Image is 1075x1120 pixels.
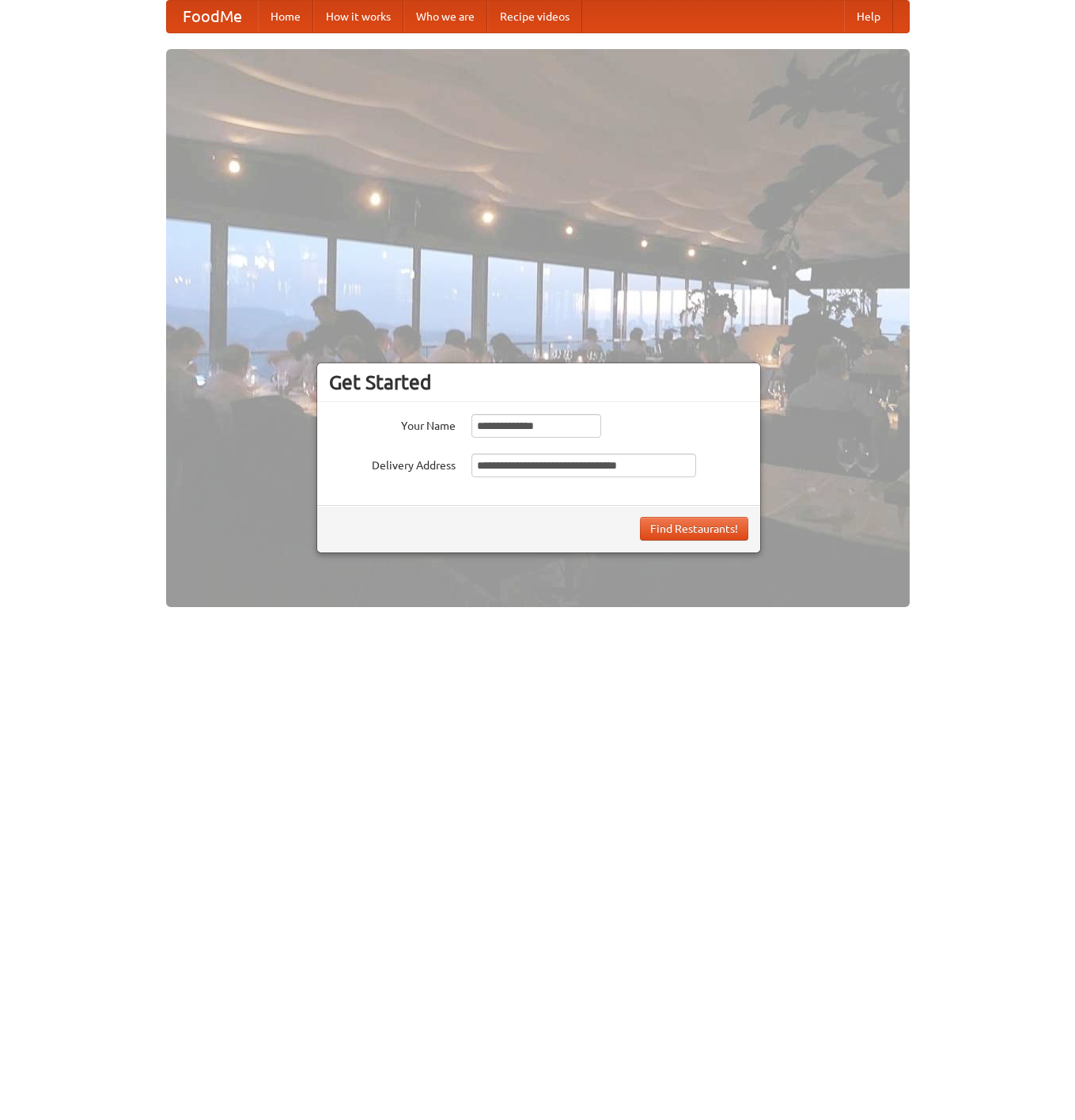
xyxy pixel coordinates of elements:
label: Your Name [329,414,456,434]
label: Delivery Address [329,454,456,473]
a: Help [844,1,893,32]
a: How it works [313,1,403,32]
h3: Get Started [329,370,748,394]
a: Home [258,1,313,32]
a: Who we are [403,1,487,32]
button: Find Restaurants! [640,517,748,541]
a: Recipe videos [487,1,582,32]
a: FoodMe [167,1,258,32]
